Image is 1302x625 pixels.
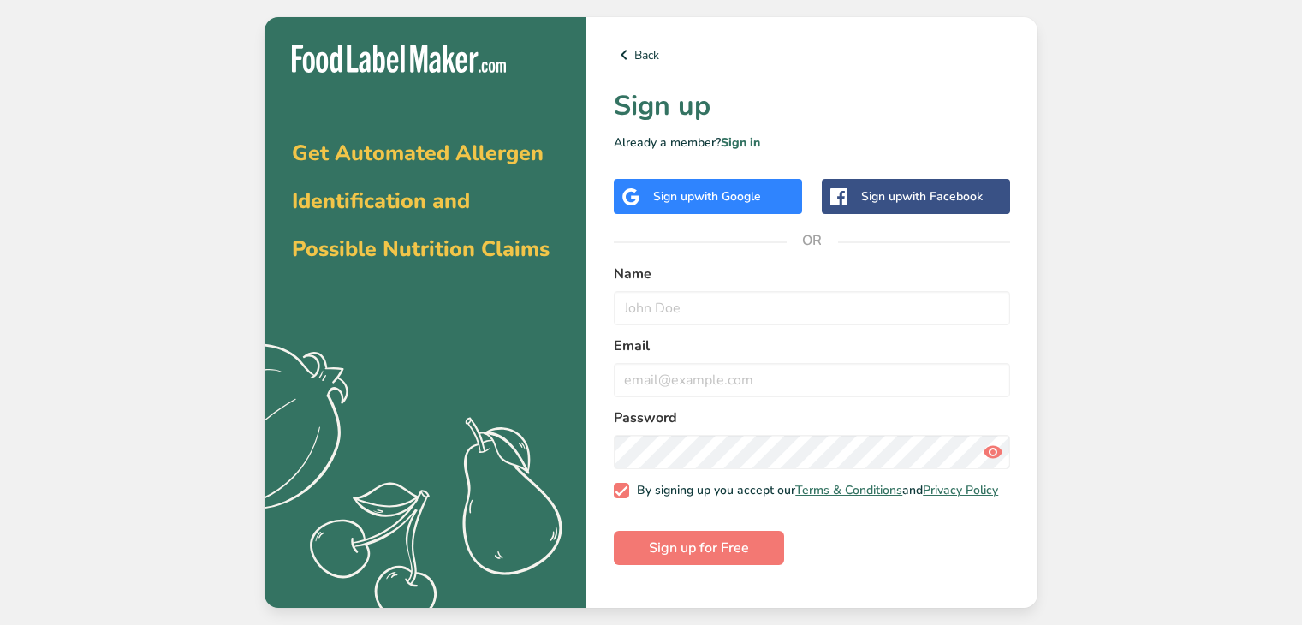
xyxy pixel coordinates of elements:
h1: Sign up [614,86,1010,127]
button: Sign up for Free [614,531,784,565]
a: Back [614,45,1010,65]
label: Name [614,264,1010,284]
div: Sign up [653,187,761,205]
a: Terms & Conditions [795,482,902,498]
span: with Facebook [902,188,983,205]
input: John Doe [614,291,1010,325]
input: email@example.com [614,363,1010,397]
span: Sign up for Free [649,538,749,558]
span: By signing up you accept our and [629,483,999,498]
a: Sign in [721,134,760,151]
span: with Google [694,188,761,205]
span: OR [787,215,838,266]
label: Password [614,408,1010,428]
span: Get Automated Allergen Identification and Possible Nutrition Claims [292,139,550,264]
div: Sign up [861,187,983,205]
p: Already a member? [614,134,1010,152]
label: Email [614,336,1010,356]
a: Privacy Policy [923,482,998,498]
img: Food Label Maker [292,45,506,73]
